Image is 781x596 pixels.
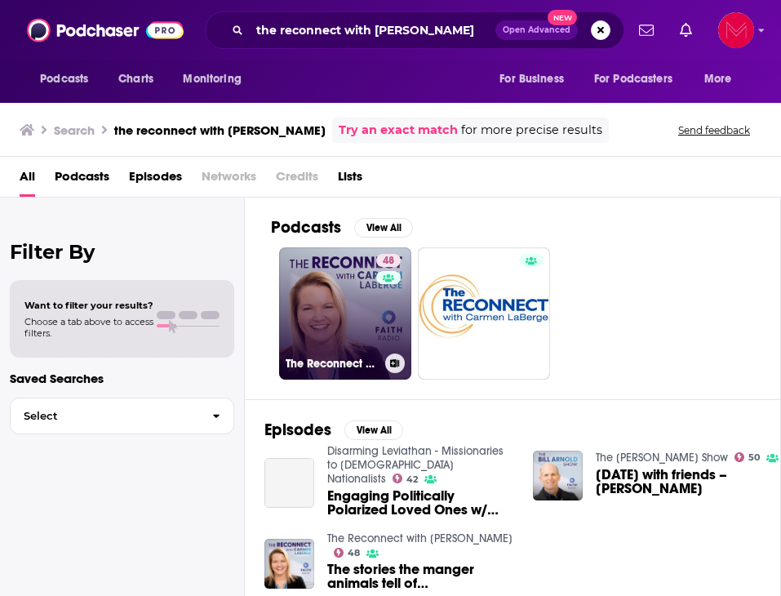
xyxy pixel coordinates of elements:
[55,163,109,197] a: Podcasts
[108,64,163,95] a: Charts
[10,371,234,386] p: Saved Searches
[327,563,513,590] span: The stories the manger animals tell of [PERSON_NAME]' birth - [PERSON_NAME]
[118,68,153,91] span: Charts
[596,451,728,465] a: The Bill Arnold Show
[495,20,578,40] button: Open AdvancedNew
[734,452,761,462] a: 50
[171,64,262,95] button: open menu
[673,123,755,137] button: Send feedback
[503,26,570,34] span: Open Advanced
[348,549,360,557] span: 48
[327,444,504,486] a: Disarming Leviathan - Missionaries to Christian Nationalists
[327,489,513,517] span: Engaging Politically Polarized Loved Ones w/ [PERSON_NAME]
[354,218,413,238] button: View All
[718,12,754,48] span: Logged in as Pamelamcclure
[334,548,361,558] a: 48
[327,563,513,590] a: The stories the manger animals tell of Jesus' birth - Carmen LaBerge
[10,240,234,264] h2: Filter By
[584,64,696,95] button: open menu
[748,454,760,461] span: 50
[205,11,624,49] div: Search podcasts, credits, & more...
[276,163,318,197] span: Credits
[488,64,584,95] button: open menu
[271,217,413,238] a: PodcastsView All
[693,64,752,95] button: open menu
[718,12,754,48] button: Show profile menu
[594,68,672,91] span: For Podcasters
[264,539,314,589] img: The stories the manger animals tell of Jesus' birth - Carmen LaBerge
[11,411,199,421] span: Select
[393,474,419,483] a: 42
[29,64,109,95] button: open menu
[383,253,394,269] span: 48
[338,163,362,197] a: Lists
[327,532,513,545] a: The Reconnect with Carmen LaBerge
[704,68,732,91] span: More
[279,247,411,380] a: 48The Reconnect with [PERSON_NAME]
[632,16,660,44] a: Show notifications dropdown
[286,357,379,371] h3: The Reconnect with [PERSON_NAME]
[376,254,401,267] a: 48
[548,10,577,25] span: New
[20,163,35,197] a: All
[24,316,153,339] span: Choose a tab above to access filters.
[114,122,326,138] h3: the reconnect with [PERSON_NAME]
[202,163,256,197] span: Networks
[264,458,314,508] a: Engaging Politically Polarized Loved Ones w/ Carmen Laberge
[718,12,754,48] img: User Profile
[264,420,331,440] h2: Episodes
[339,121,458,140] a: Try an exact match
[461,121,602,140] span: for more precise results
[271,217,341,238] h2: Podcasts
[499,68,564,91] span: For Business
[673,16,699,44] a: Show notifications dropdown
[129,163,182,197] a: Episodes
[344,420,403,440] button: View All
[264,420,403,440] a: EpisodesView All
[10,398,234,434] button: Select
[533,451,583,500] img: Friday with friends – Carmen LaBerge
[54,122,95,138] h3: Search
[40,68,88,91] span: Podcasts
[27,15,184,46] img: Podchaser - Follow, Share and Rate Podcasts
[24,300,153,311] span: Want to filter your results?
[327,489,513,517] a: Engaging Politically Polarized Loved Ones w/ Carmen Laberge
[250,17,495,43] input: Search podcasts, credits, & more...
[406,476,418,483] span: 42
[183,68,241,91] span: Monitoring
